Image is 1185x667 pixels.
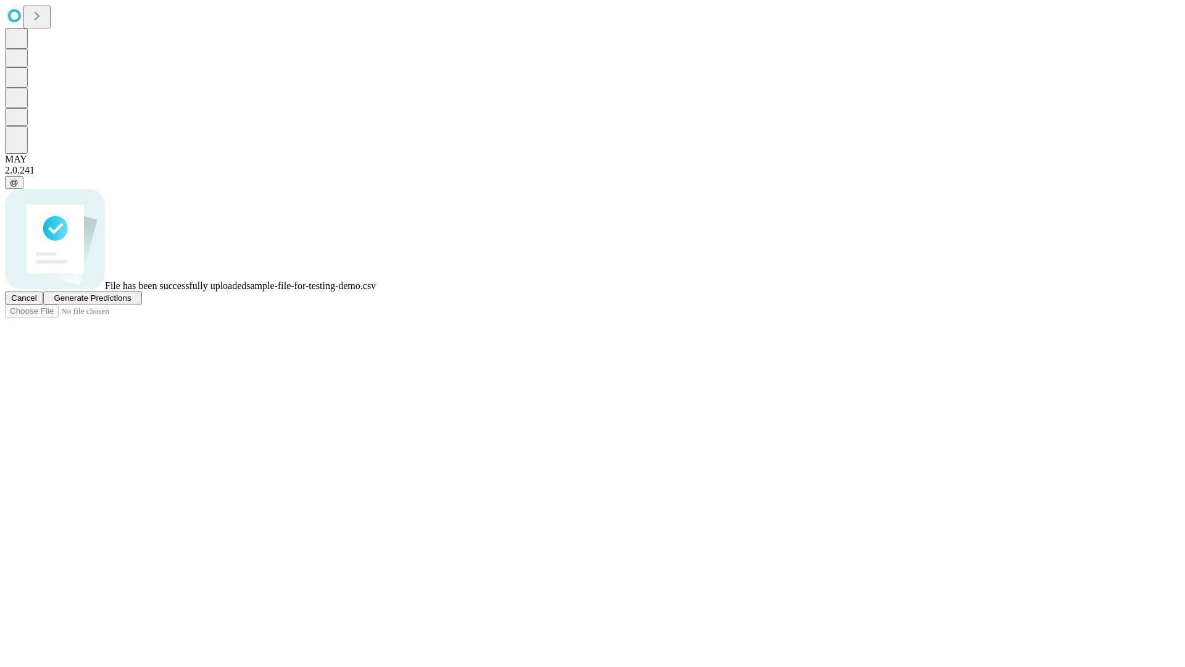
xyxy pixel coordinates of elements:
button: @ [5,176,23,189]
button: Cancel [5,292,43,304]
span: Generate Predictions [54,293,131,303]
div: 2.0.241 [5,165,1180,176]
span: @ [10,178,19,187]
div: MAY [5,154,1180,165]
span: Cancel [11,293,37,303]
span: sample-file-for-testing-demo.csv [246,280,376,291]
span: File has been successfully uploaded [105,280,246,291]
button: Generate Predictions [43,292,142,304]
